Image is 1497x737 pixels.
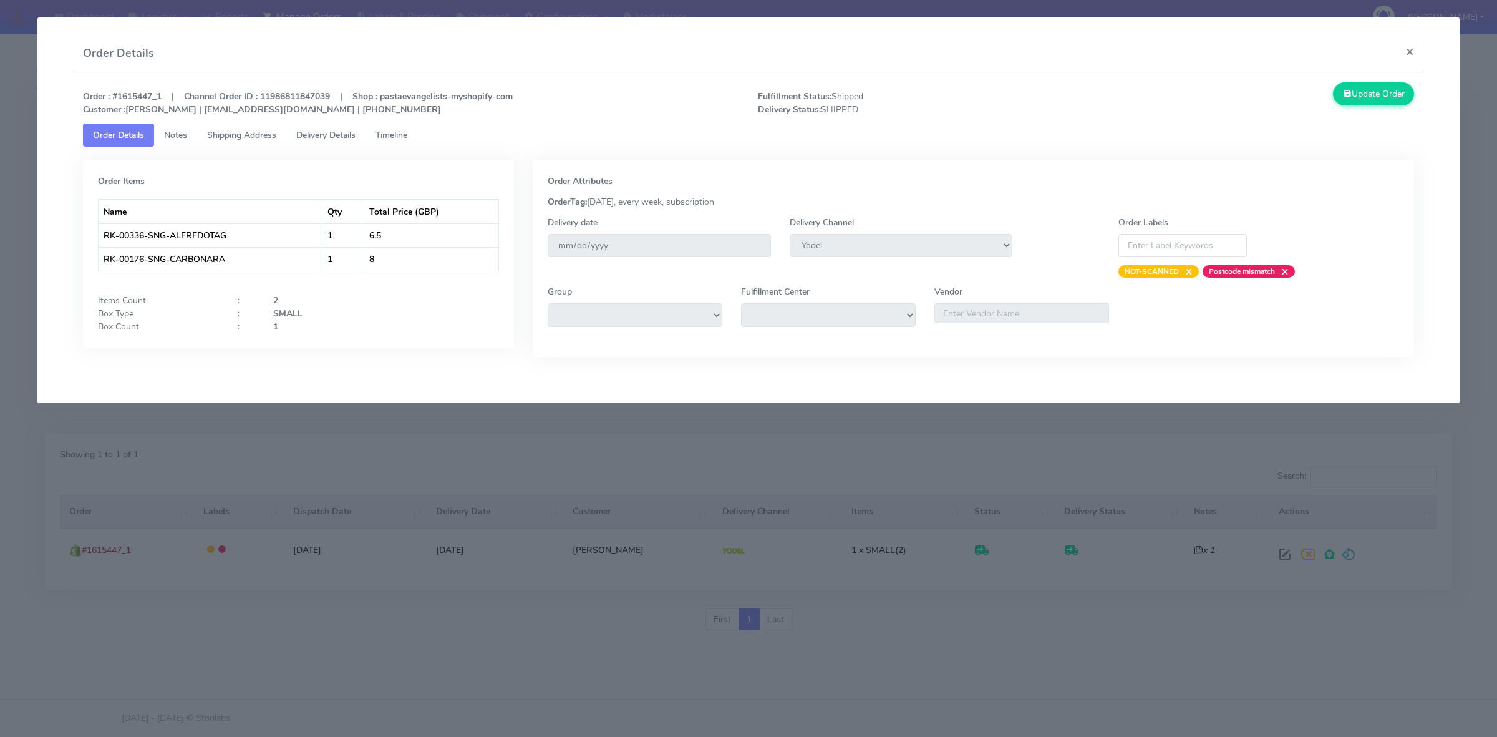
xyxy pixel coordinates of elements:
td: 1 [322,223,364,247]
strong: Customer : [83,104,125,115]
h4: Order Details [83,45,154,62]
div: Items Count [89,294,228,307]
div: [DATE], every week, subscription [538,195,1408,208]
div: Box Type [89,307,228,320]
td: RK-00176-SNG-CARBONARA [99,247,322,271]
strong: Order Items [98,175,145,187]
span: Order Details [93,129,144,141]
label: Delivery Channel [790,216,854,229]
div: : [228,320,263,333]
span: × [1275,265,1289,278]
th: Qty [322,200,364,223]
span: × [1179,265,1193,278]
ul: Tabs [83,124,1414,147]
input: Enter Label Keywords [1118,234,1247,257]
strong: 2 [273,295,278,306]
span: Notes [164,129,187,141]
strong: Delivery Status: [758,104,821,115]
span: Shipped SHIPPED [748,90,1086,116]
strong: NOT-SCANNED [1125,266,1179,276]
span: Timeline [375,129,407,141]
strong: SMALL [273,308,303,320]
label: Delivery date [548,216,598,229]
strong: OrderTag: [548,196,587,208]
td: 1 [322,247,364,271]
div: Box Count [89,320,228,333]
div: : [228,294,263,307]
td: 6.5 [364,223,498,247]
label: Order Labels [1118,216,1168,229]
strong: Order : #1615447_1 | Channel Order ID : 11986811847039 | Shop : pastaevangelists-myshopify-com [P... [83,90,513,115]
strong: Postcode mismatch [1209,266,1275,276]
input: Enter Vendor Name [934,303,1109,323]
th: Total Price (GBP) [364,200,498,223]
label: Vendor [934,285,962,298]
strong: 1 [273,321,278,333]
span: Delivery Details [296,129,356,141]
button: Update Order [1333,82,1414,105]
td: 8 [364,247,498,271]
td: RK-00336-SNG-ALFREDOTAG [99,223,322,247]
strong: Fulfillment Status: [758,90,831,102]
th: Name [99,200,322,223]
label: Group [548,285,572,298]
span: Shipping Address [207,129,276,141]
button: Close [1396,35,1424,68]
label: Fulfillment Center [741,285,810,298]
div: : [228,307,263,320]
strong: Order Attributes [548,175,613,187]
